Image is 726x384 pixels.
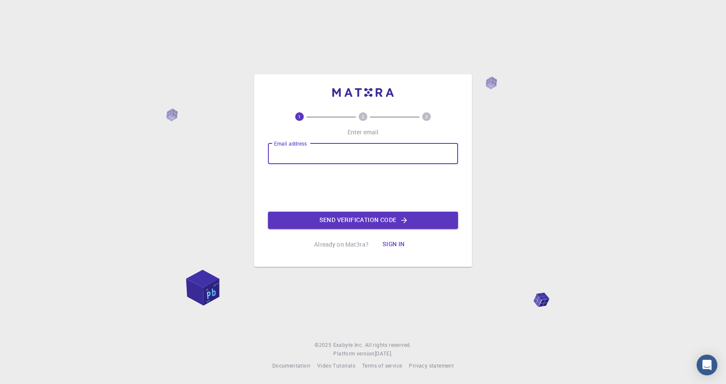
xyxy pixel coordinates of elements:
[274,140,307,147] label: Email address
[375,350,393,357] span: [DATE] .
[362,362,402,369] span: Terms of service
[297,171,429,205] iframe: reCAPTCHA
[409,362,454,370] a: Privacy statement
[375,349,393,358] a: [DATE].
[272,362,310,369] span: Documentation
[317,362,355,370] a: Video Tutorials
[365,341,411,349] span: All rights reserved.
[425,114,428,120] text: 3
[314,240,369,249] p: Already on Mat3ra?
[272,362,310,370] a: Documentation
[317,362,355,369] span: Video Tutorials
[268,212,458,229] button: Send verification code
[697,355,717,375] div: Open Intercom Messenger
[409,362,454,369] span: Privacy statement
[333,349,374,358] span: Platform version
[362,362,402,370] a: Terms of service
[333,341,363,349] a: Exabyte Inc.
[362,114,364,120] text: 2
[376,236,412,253] button: Sign in
[298,114,301,120] text: 1
[315,341,333,349] span: © 2025
[347,128,379,136] p: Enter email
[333,341,363,348] span: Exabyte Inc.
